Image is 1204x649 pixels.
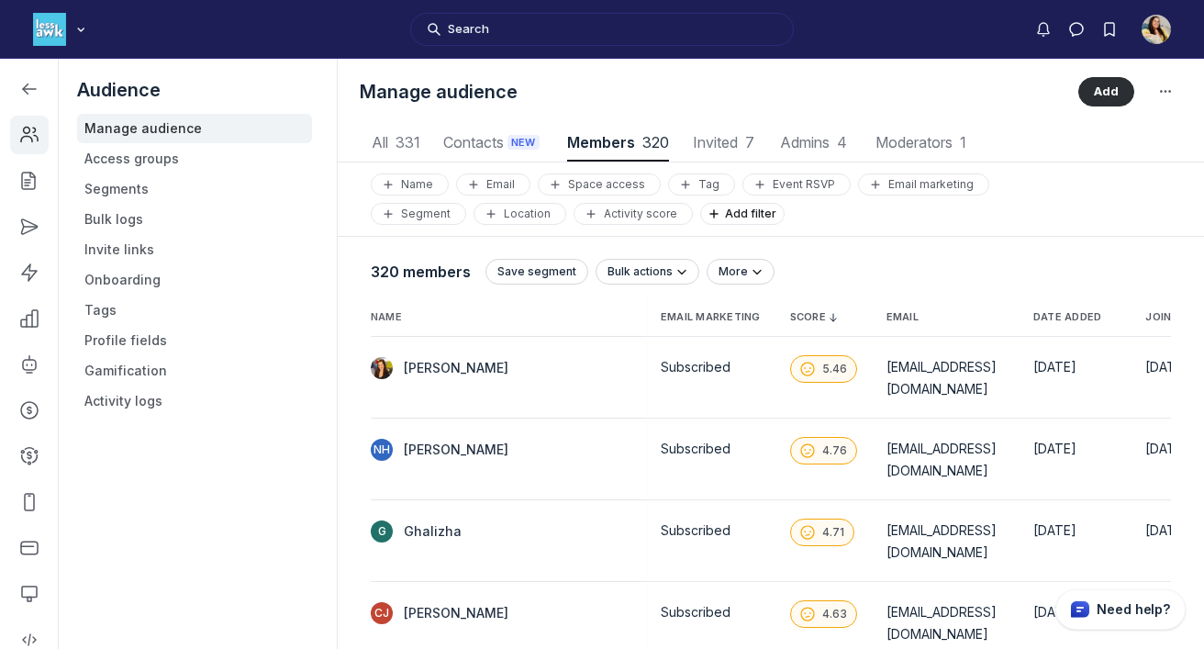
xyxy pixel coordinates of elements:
div: Email [464,177,522,192]
span: 7 [745,133,754,151]
span: 320 members [371,263,471,281]
button: Email [456,173,530,196]
div: Event RSVP [751,177,842,192]
button: Add [1078,77,1134,106]
a: Onboarding [77,265,312,295]
span: Subscribed [661,604,730,620]
button: Direct messages [1060,13,1093,46]
a: Access groups [77,144,312,173]
button: Space access [538,173,661,196]
button: Invited7 [691,125,756,162]
span: Moderators [872,135,970,150]
button: Members320 [567,125,669,162]
span: Invited [691,135,756,150]
span: Contacts [443,135,545,151]
button: ContactsNew [443,125,545,162]
span: [DATE] [1033,522,1076,538]
span: [EMAIL_ADDRESS][DOMAIN_NAME] [886,604,997,642]
button: Moderators1 [872,125,970,162]
div: Segment [379,207,458,221]
span: [DATE] [1033,441,1076,456]
span: 4.71 [822,525,844,540]
button: Admins4 [778,125,850,162]
button: Activity score [574,203,693,225]
button: User menu options [1142,15,1171,44]
span: [EMAIL_ADDRESS][DOMAIN_NAME] [886,522,997,560]
div: Activity score [582,207,685,221]
header: Page Header [338,59,1204,125]
button: Bulk actions [596,259,699,285]
button: Actions [1149,75,1182,108]
div: Email marketing [866,177,981,192]
span: Bulk actions [608,264,673,279]
a: Segments [77,174,312,204]
a: Bulk logs [77,205,312,234]
button: Search [410,13,794,46]
button: Circle support widget [1055,589,1186,630]
span: 331 [396,133,420,151]
span: [PERSON_NAME] [404,359,508,377]
button: More [707,259,775,285]
span: Name [371,311,402,324]
div: Tag [676,177,727,192]
span: Email [886,311,919,324]
button: Event RSVP [742,173,851,196]
span: [EMAIL_ADDRESS][DOMAIN_NAME] [886,441,997,478]
span: Subscribed [661,522,730,538]
span: Email marketing [661,311,761,324]
span: [PERSON_NAME] [404,441,508,459]
button: [PERSON_NAME] [371,357,508,379]
span: Date added [1033,311,1101,324]
span: Save segment [497,264,576,279]
h1: Manage audience [360,79,1064,105]
a: Tags [77,296,312,325]
button: Add filter [700,203,785,225]
a: Manage audience [77,114,312,143]
div: Location [482,207,558,221]
button: Email marketing [858,173,989,196]
span: 4 [837,133,847,151]
h5: Audience [77,77,312,103]
span: 1 [960,133,966,151]
span: [DATE] [1033,359,1076,375]
a: Profile fields [77,326,312,355]
span: Add filter [725,207,784,220]
button: Less Awkward Hub logo [33,11,90,48]
a: Invite links [77,235,312,264]
span: More [719,264,748,279]
div: Name [379,177,440,192]
span: [DATE] [1145,441,1188,456]
p: Need help? [1097,600,1170,619]
div: NH [371,439,393,461]
a: Gamification [77,356,312,386]
span: [DATE] [1145,522,1188,538]
button: Ghalizha [371,520,462,543]
span: [EMAIL_ADDRESS][DOMAIN_NAME] [886,359,997,397]
div: G [371,520,393,543]
a: Activity logs [77,386,312,416]
button: Notifications [1027,13,1060,46]
span: 4.76 [822,443,847,458]
div: Space access [546,177,652,192]
button: [PERSON_NAME] [371,439,508,461]
span: Subscribed [661,441,730,456]
button: Save segment [485,259,588,285]
span: Members [567,135,669,150]
button: All331 [371,125,421,162]
span: [DATE] [1145,359,1188,375]
span: [PERSON_NAME] [404,604,508,622]
span: 5.46 [822,362,847,376]
span: Admins [778,135,850,150]
span: All [371,135,421,150]
button: Name [371,173,449,196]
span: Ghalizha [404,522,462,541]
span: Score [790,311,826,324]
button: Tag [668,173,735,196]
span: Subscribed [661,359,730,375]
button: Bookmarks [1093,13,1126,46]
span: 4.63 [822,607,847,621]
button: Location [474,203,566,225]
img: Less Awkward Hub logo [33,13,66,46]
svg: Actions [1156,83,1175,101]
span: [DATE] [1033,604,1076,620]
